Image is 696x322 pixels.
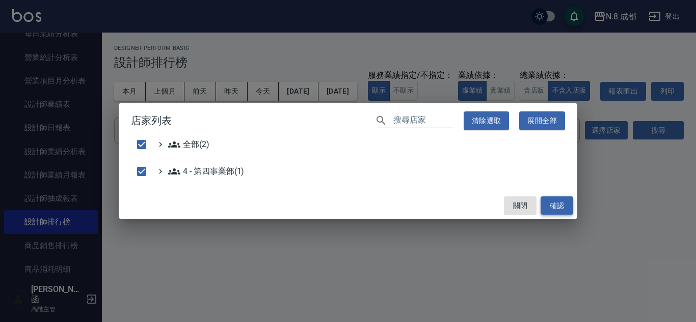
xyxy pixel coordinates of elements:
button: 確認 [541,196,573,215]
input: 搜尋店家 [393,113,453,128]
button: 清除選取 [464,111,510,130]
h2: 店家列表 [119,103,577,138]
span: 4 - 第四事業部(1) [168,165,244,178]
button: 展開全部 [519,111,565,130]
span: 全部(2) [168,138,209,151]
button: 關閉 [504,196,537,215]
